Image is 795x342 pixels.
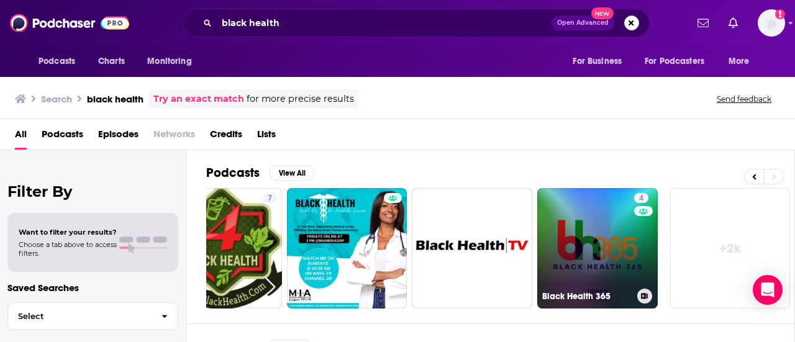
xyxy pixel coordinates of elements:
h3: Black Health 365 [542,291,632,302]
span: for more precise results [247,92,354,106]
span: 7 [268,192,272,205]
input: Search podcasts, credits, & more... [217,13,552,33]
button: open menu [139,50,207,73]
span: Open Advanced [557,20,609,26]
button: Show profile menu [758,9,785,37]
span: Logged in as vyoeupb [758,9,785,37]
a: 4Black Health 365 [537,188,658,308]
a: Charts [90,50,132,73]
h3: black health [87,93,143,105]
button: open menu [30,50,91,73]
h3: Search [41,93,72,105]
a: Lists [257,124,276,150]
span: 4 [639,192,643,205]
span: Select [8,312,152,320]
button: View All [270,166,314,181]
a: 7 [161,188,282,308]
a: Podcasts [42,124,83,150]
a: Show notifications dropdown [693,12,714,34]
a: All [15,124,27,150]
div: Open Intercom Messenger [753,275,783,305]
a: 4 [634,193,648,203]
a: Episodes [98,124,139,150]
a: PodcastsView All [206,165,314,181]
span: Charts [98,53,125,70]
img: Podchaser - Follow, Share and Rate Podcasts [10,11,129,35]
a: Show notifications dropdown [724,12,743,34]
button: Open AdvancedNew [552,16,614,30]
a: Credits [210,124,242,150]
a: 7 [263,193,277,203]
span: Choose a tab above to access filters. [19,240,117,258]
div: Search podcasts, credits, & more... [183,9,650,37]
h2: Podcasts [206,165,260,181]
span: New [591,7,614,19]
a: +2k [670,188,791,308]
button: Send feedback [713,94,775,104]
span: For Business [573,53,622,70]
button: open menu [720,50,765,73]
p: Saved Searches [7,282,178,294]
span: More [729,53,750,70]
span: Podcasts [39,53,75,70]
button: open menu [564,50,637,73]
span: For Podcasters [645,53,704,70]
button: Select [7,302,178,330]
a: Try an exact match [153,92,244,106]
svg: Add a profile image [775,9,785,19]
span: Monitoring [147,53,191,70]
span: Want to filter your results? [19,228,117,236]
span: Networks [153,124,195,150]
h2: Filter By [7,182,178,200]
button: open menu [637,50,722,73]
img: User Profile [758,9,785,37]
